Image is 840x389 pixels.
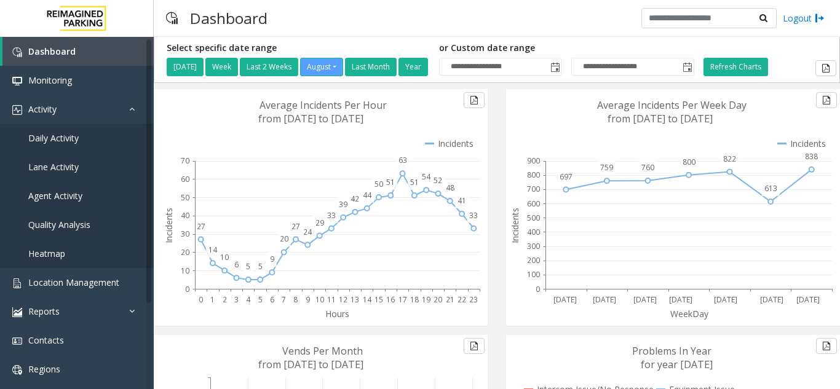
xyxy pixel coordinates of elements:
text: 0 [185,284,189,294]
text: 19 [422,294,430,305]
span: Daily Activity [28,132,79,144]
img: 'icon' [12,307,22,317]
text: from [DATE] to [DATE] [608,112,713,125]
text: for year [DATE] [641,358,713,371]
text: 51 [386,177,395,187]
span: Toggle popup [548,58,561,76]
text: 5 [258,261,263,272]
button: Export to pdf [816,338,837,354]
text: [DATE] [760,294,783,305]
text: 60 [181,174,189,184]
text: 54 [422,171,431,182]
text: [DATE] [714,294,737,305]
text: 42 [351,194,359,204]
text: from [DATE] to [DATE] [258,112,363,125]
text: 50 [374,179,383,189]
text: Hours [325,308,349,320]
text: [DATE] [796,294,820,305]
span: Quality Analysis [28,219,90,230]
text: 39 [339,199,347,210]
text: 29 [315,218,324,228]
text: WeekDay [670,308,709,320]
span: Monitoring [28,74,72,86]
span: Location Management [28,277,119,288]
img: 'icon' [12,76,22,86]
text: 8 [293,294,298,305]
text: 100 [527,269,540,280]
span: Toggle popup [680,58,694,76]
text: 70 [181,155,189,166]
text: 9 [306,294,310,305]
span: Agent Activity [28,190,82,202]
text: [DATE] [633,294,657,305]
text: 700 [527,184,540,194]
span: Dashboard [28,45,76,57]
text: 600 [527,198,540,209]
text: 14 [363,294,372,305]
text: 50 [181,192,189,203]
text: 18 [410,294,419,305]
text: 13 [351,294,359,305]
text: 7 [282,294,286,305]
text: 6 [270,294,274,305]
text: 9 [270,254,274,264]
text: 6 [234,259,239,270]
text: 0 [536,284,540,294]
a: Logout [783,12,825,25]
img: logout [815,12,825,25]
span: Heatmap [28,248,65,259]
text: 20 [181,247,189,257]
text: from [DATE] to [DATE] [258,358,363,371]
button: Year [398,58,428,76]
h3: Dashboard [184,3,274,33]
img: pageIcon [166,3,178,33]
text: 300 [527,241,540,251]
text: 0 [199,294,203,305]
button: August [300,58,343,76]
h5: or Custom date range [439,43,694,53]
text: 63 [398,155,407,165]
text: 822 [723,154,736,164]
text: 23 [469,294,478,305]
text: 800 [683,157,695,167]
button: Refresh Charts [703,58,768,76]
text: 900 [527,155,540,166]
img: 'icon' [12,365,22,375]
text: 40 [181,210,189,221]
text: 15 [374,294,383,305]
text: 400 [527,227,540,237]
span: Lane Activity [28,161,79,173]
text: 760 [641,162,654,173]
span: Activity [28,103,57,115]
text: 697 [560,171,573,182]
text: 16 [386,294,395,305]
text: 500 [527,213,540,223]
text: 4 [246,294,251,305]
text: 33 [327,210,336,221]
text: 24 [303,227,312,237]
text: 3 [234,294,239,305]
text: 2 [223,294,227,305]
text: Incidents [509,208,521,243]
img: 'icon' [12,47,22,57]
text: [DATE] [553,294,577,305]
text: 11 [327,294,336,305]
text: 17 [398,294,407,305]
button: Export to pdf [464,92,485,108]
text: 10 [220,252,229,262]
text: 44 [363,190,372,200]
text: [DATE] [669,294,692,305]
text: 759 [600,162,613,173]
text: Average Incidents Per Week Day [597,98,747,112]
button: [DATE] [167,58,204,76]
text: 27 [291,221,300,232]
text: 1 [210,294,215,305]
span: Contacts [28,334,64,346]
text: 10 [181,265,189,276]
text: 5 [246,261,250,272]
img: 'icon' [12,105,22,115]
text: 800 [527,170,540,180]
text: 52 [434,175,442,186]
text: 48 [446,183,454,193]
text: 33 [469,210,478,221]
